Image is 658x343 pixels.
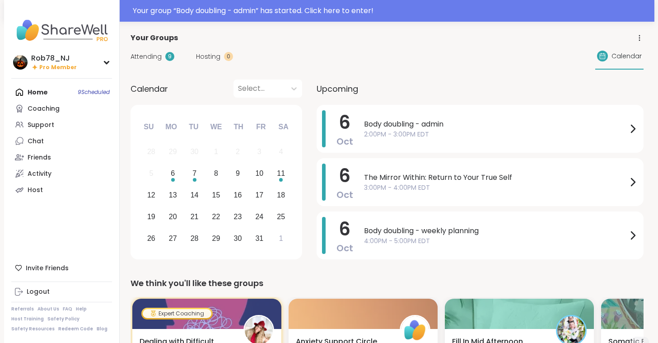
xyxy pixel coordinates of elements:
[11,165,112,182] a: Activity
[171,167,175,179] div: 6
[11,284,112,300] a: Logout
[229,117,248,137] div: Th
[37,306,59,312] a: About Us
[11,133,112,149] a: Chat
[206,186,226,205] div: Choose Wednesday, October 15th, 2025
[271,186,291,205] div: Choose Saturday, October 18th, 2025
[139,117,159,137] div: Su
[339,110,350,135] span: 6
[58,326,93,332] a: Redeem Code
[192,167,196,179] div: 7
[364,183,627,193] span: 3:00PM - 4:00PM EDT
[185,164,204,183] div: Choose Tuesday, October 7th, 2025
[279,146,283,158] div: 4
[228,186,247,205] div: Choose Thursday, October 16th, 2025
[28,121,54,130] div: Support
[364,172,627,183] span: The Mirror Within: Return to Your True Self
[149,167,153,179] div: 5
[28,104,60,113] div: Coaching
[97,326,107,332] a: Blog
[165,52,174,61] div: 9
[27,287,50,296] div: Logout
[251,117,271,137] div: Fr
[250,207,269,226] div: Choose Friday, October 24th, 2025
[163,229,182,248] div: Choose Monday, October 27th, 2025
[185,207,204,226] div: Choose Tuesday, October 21st, 2025
[39,64,77,71] span: Pro Member
[169,211,177,223] div: 20
[273,117,293,137] div: Sa
[236,146,240,158] div: 2
[142,207,161,226] div: Choose Sunday, October 19th, 2025
[13,55,28,70] img: Rob78_NJ
[196,52,220,61] span: Hosting
[339,216,350,242] span: 6
[131,83,168,95] span: Calendar
[234,232,242,244] div: 30
[206,164,226,183] div: Choose Wednesday, October 8th, 2025
[163,164,182,183] div: Choose Monday, October 6th, 2025
[11,182,112,198] a: Host
[191,146,199,158] div: 30
[271,207,291,226] div: Choose Saturday, October 25th, 2025
[212,232,220,244] div: 29
[364,130,627,139] span: 2:00PM - 3:00PM EDT
[142,164,161,183] div: Not available Sunday, October 5th, 2025
[271,229,291,248] div: Choose Saturday, November 1st, 2025
[28,153,51,162] div: Friends
[191,232,199,244] div: 28
[147,232,155,244] div: 26
[250,186,269,205] div: Choose Friday, October 17th, 2025
[142,142,161,162] div: Not available Sunday, September 28th, 2025
[11,14,112,46] img: ShareWell Nav Logo
[11,326,55,332] a: Safety Resources
[11,260,112,276] div: Invite Friends
[234,189,242,201] div: 16
[185,142,204,162] div: Not available Tuesday, September 30th, 2025
[161,117,181,137] div: Mo
[364,226,627,236] span: Body doubling - weekly planning
[185,229,204,248] div: Choose Tuesday, October 28th, 2025
[11,306,34,312] a: Referrals
[142,186,161,205] div: Choose Sunday, October 12th, 2025
[317,83,358,95] span: Upcoming
[228,207,247,226] div: Choose Thursday, October 23rd, 2025
[191,189,199,201] div: 14
[169,189,177,201] div: 13
[214,146,218,158] div: 1
[212,211,220,223] div: 22
[131,33,178,43] span: Your Groups
[257,146,261,158] div: 3
[142,229,161,248] div: Choose Sunday, October 26th, 2025
[11,100,112,117] a: Coaching
[364,119,627,130] span: Body doubling - admin
[169,146,177,158] div: 29
[611,52,642,61] span: Calendar
[28,137,44,146] div: Chat
[236,167,240,179] div: 9
[147,146,155,158] div: 28
[185,186,204,205] div: Choose Tuesday, October 14th, 2025
[206,229,226,248] div: Choose Wednesday, October 29th, 2025
[336,188,353,201] span: Oct
[163,142,182,162] div: Not available Monday, September 29th, 2025
[277,211,285,223] div: 25
[228,229,247,248] div: Choose Thursday, October 30th, 2025
[140,141,292,249] div: month 2025-10
[206,142,226,162] div: Not available Wednesday, October 1st, 2025
[143,309,211,318] div: Expert Coaching
[133,5,649,16] div: Your group “ Body doubling - admin ” has started. Click here to enter!
[255,211,263,223] div: 24
[28,186,43,195] div: Host
[214,167,218,179] div: 8
[250,142,269,162] div: Not available Friday, October 3rd, 2025
[11,117,112,133] a: Support
[250,229,269,248] div: Choose Friday, October 31st, 2025
[11,149,112,165] a: Friends
[28,169,51,179] div: Activity
[206,117,226,137] div: We
[277,189,285,201] div: 18
[163,186,182,205] div: Choose Monday, October 13th, 2025
[131,277,644,290] div: We think you'll like these groups
[336,242,353,254] span: Oct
